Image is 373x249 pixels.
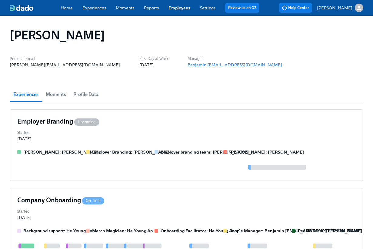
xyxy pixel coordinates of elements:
[73,90,98,99] span: Profile Data
[82,5,106,11] a: Experiences
[23,228,92,234] strong: Background support: He-Young An
[61,5,73,11] a: Home
[17,130,32,136] label: Started
[10,56,120,62] label: Personal Email
[74,120,99,124] span: Upcoming
[139,62,154,68] div: [DATE]
[144,5,159,11] a: Reports
[23,149,98,155] strong: [PERSON_NAME]: [PERSON_NAME]
[116,5,134,11] a: Moments
[298,228,362,234] strong: People Team: [PERSON_NAME]
[188,62,282,68] a: Benjamin [EMAIL_ADDRESS][DOMAIN_NAME]
[10,28,105,42] h1: [PERSON_NAME]
[17,214,32,221] div: [DATE]
[317,4,363,12] button: [PERSON_NAME]
[10,5,33,11] img: dado
[13,90,38,99] span: Experiences
[92,228,153,234] strong: Merch Magician: He-Young An
[17,136,32,142] div: [DATE]
[282,5,309,11] span: Help Center
[225,3,259,13] button: Review us on G2
[279,3,312,13] button: Help Center
[10,62,120,68] div: [PERSON_NAME][EMAIL_ADDRESS][DOMAIN_NAME]
[92,149,169,155] strong: Employer Branding: [PERSON_NAME]
[161,228,235,234] strong: Onboarding Facilitator: He-Young An
[82,198,104,203] span: On Time
[188,56,282,62] label: Manager
[200,5,215,11] a: Settings
[229,149,304,155] strong: [PERSON_NAME]: [PERSON_NAME]
[17,117,99,126] h4: Employer Branding
[10,5,61,11] a: dado
[139,56,168,62] label: First Day at Work
[229,228,361,234] strong: People Manager: Benjamin [EMAIL_ADDRESS][DOMAIN_NAME]
[161,149,249,155] strong: Employer branding team: [PERSON_NAME]
[17,208,32,214] label: Started
[228,5,256,11] a: Review us on G2
[168,5,190,11] a: Employees
[46,90,66,99] span: Moments
[317,5,352,11] p: [PERSON_NAME]
[17,196,104,205] h4: Company Onboarding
